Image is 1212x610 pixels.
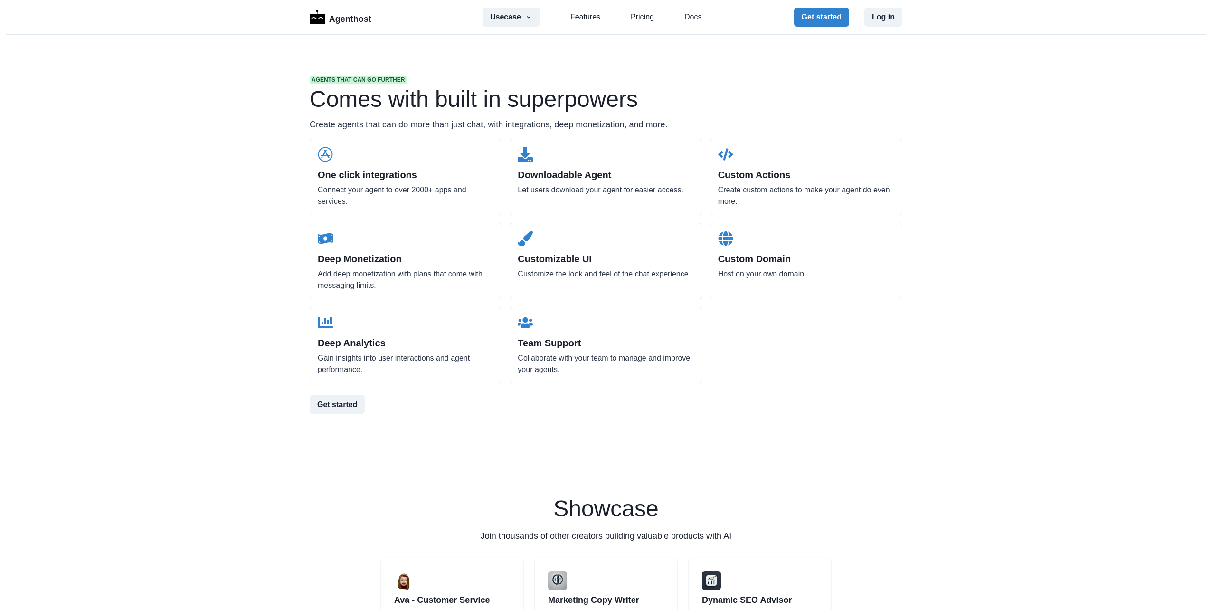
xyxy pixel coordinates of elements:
a: Features [570,11,600,23]
a: Get started [310,395,902,414]
p: Collaborate with your team to manage and improve your agents. [518,353,694,375]
h2: Custom Domain [718,253,894,265]
a: Docs [684,11,701,23]
h2: Downloadable Agent [518,169,694,181]
img: user%2F2%2F2d242b93-aaa3-4cbd-aa9c-fc041cf1f639 [702,571,721,590]
span: Agents that can go further [310,76,407,84]
p: Customize the look and feel of the chat experience. [518,268,694,280]
img: Logo [310,10,325,24]
h2: One click integrations [318,169,494,181]
a: Dynamic SEO Advisor [702,594,818,607]
h1: Comes with built in superpowers [310,88,902,111]
h2: Custom Actions [718,169,894,181]
p: Connect your agent to over 2000+ apps and services. [318,184,494,207]
h2: Deep Analytics [318,337,494,349]
p: Gain insights into user interactions and agent performance. [318,353,494,375]
button: Log in [864,8,902,27]
h2: Team Support [518,337,694,349]
p: Host on your own domain. [718,268,894,280]
p: Agenthost [329,9,371,26]
img: user%2F2%2Fb7ac5808-39ff-453c-8ce1-b371fabf5c1b [394,571,413,590]
a: LogoAgenthost [310,9,371,26]
a: Pricing [631,11,654,23]
img: user%2F2%2Fdef768d2-bb31-48e1-a725-94a4e8c437fd [548,571,567,590]
p: Add deep monetization with plans that come with messaging limits. [318,268,494,291]
button: Get started [310,395,365,414]
button: Usecase [483,8,540,27]
p: Let users download your agent for easier access. [518,184,694,196]
h2: Deep Monetization [318,253,494,265]
h2: Customizable UI [518,253,694,265]
button: Get started [794,8,849,27]
p: Create agents that can do more than just chat, with integrations, deep monetization, and more. [310,118,902,131]
a: Marketing Copy Writer [548,594,664,607]
p: Create custom actions to make your agent do even more. [718,184,894,207]
h2: Showcase [310,497,902,520]
p: Join thousands of other creators building valuable products with AI [481,530,731,543]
